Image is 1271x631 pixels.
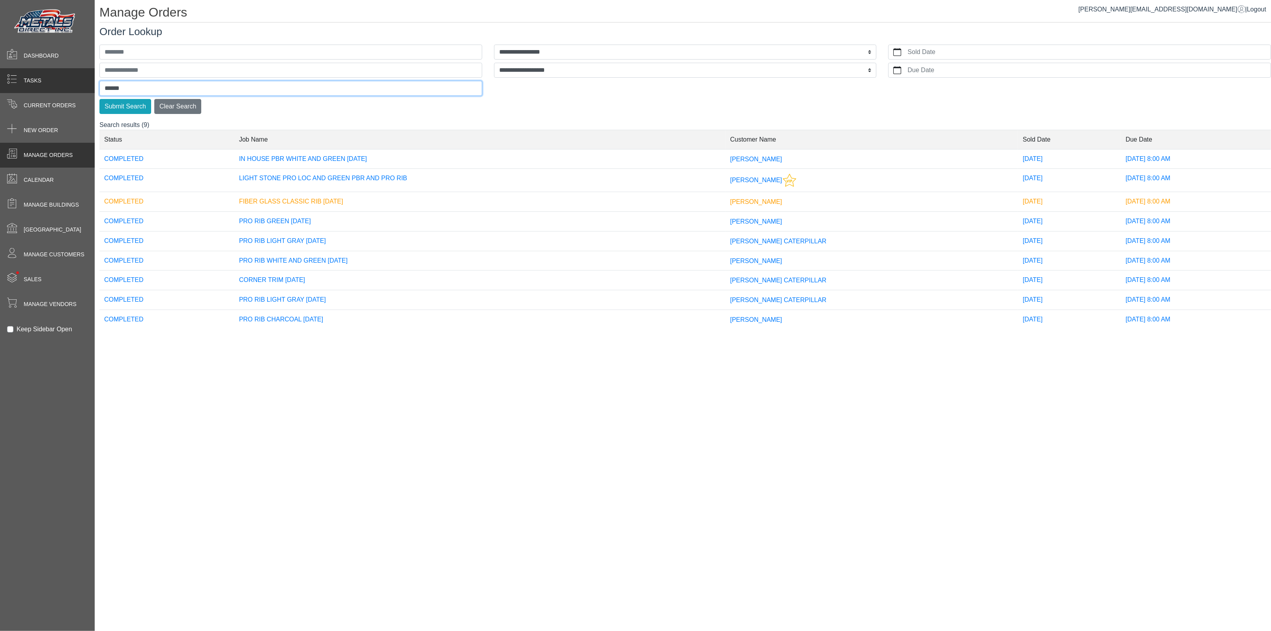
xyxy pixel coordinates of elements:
button: calendar [889,45,906,59]
td: [DATE] 8:00 AM [1121,192,1271,212]
td: [DATE] [1018,290,1121,310]
td: [DATE] [1018,169,1121,192]
label: Due Date [906,63,1271,77]
div: Search results (9) [99,120,1271,336]
td: [DATE] 8:00 AM [1121,212,1271,231]
h1: Manage Orders [99,5,1271,22]
td: Status [99,130,234,149]
td: [DATE] 8:00 AM [1121,169,1271,192]
span: Tasks [24,77,41,85]
td: [DATE] 8:00 AM [1121,271,1271,290]
td: COMPLETED [99,212,234,231]
td: COMPLETED [99,290,234,310]
td: [DATE] [1018,149,1121,169]
span: [PERSON_NAME] [730,177,782,183]
span: Manage Customers [24,250,84,259]
label: Keep Sidebar Open [17,325,72,334]
td: Customer Name [725,130,1018,149]
span: [PERSON_NAME] CATERPILLAR [730,277,826,284]
td: Sold Date [1018,130,1121,149]
td: COMPLETED [99,271,234,290]
span: [PERSON_NAME] [730,198,782,205]
span: • [7,260,28,286]
button: Clear Search [154,99,201,114]
span: [PERSON_NAME] CATERPILLAR [730,297,826,303]
td: PRO RIB CHARCOAL [DATE] [234,310,726,329]
td: IN HOUSE PBR WHITE AND GREEN [DATE] [234,149,726,169]
img: This customer should be prioritized [783,174,796,187]
td: [DATE] 8:00 AM [1121,290,1271,310]
span: [PERSON_NAME] [730,316,782,323]
span: Sales [24,275,41,284]
td: [DATE] 8:00 AM [1121,310,1271,329]
span: [PERSON_NAME] CATERPILLAR [730,238,826,245]
td: [DATE] 8:00 AM [1121,251,1271,271]
span: [GEOGRAPHIC_DATA] [24,226,81,234]
a: [PERSON_NAME][EMAIL_ADDRESS][DOMAIN_NAME] [1078,6,1245,13]
span: [PERSON_NAME] [730,257,782,264]
td: PRO RIB LIGHT GRAY [DATE] [234,231,726,251]
span: Manage Orders [24,151,73,159]
td: COMPLETED [99,231,234,251]
td: FIBER GLASS CLASSIC RIB [DATE] [234,192,726,212]
td: [DATE] [1018,310,1121,329]
td: COMPLETED [99,251,234,271]
h3: Order Lookup [99,26,1271,38]
td: LIGHT STONE PRO LOC AND GREEN PBR AND PRO RIB [234,169,726,192]
td: [DATE] [1018,251,1121,271]
td: PRO RIB GREEN [DATE] [234,212,726,231]
span: Manage Buildings [24,201,79,209]
td: COMPLETED [99,149,234,169]
label: Sold Date [906,45,1271,59]
span: Dashboard [24,52,59,60]
span: Manage Vendors [24,300,77,308]
td: [DATE] 8:00 AM [1121,231,1271,251]
span: Current Orders [24,101,76,110]
td: [DATE] [1018,231,1121,251]
td: [DATE] [1018,271,1121,290]
td: Job Name [234,130,726,149]
button: Submit Search [99,99,151,114]
span: [PERSON_NAME] [730,218,782,225]
td: [DATE] 8:00 AM [1121,149,1271,169]
img: Metals Direct Inc Logo [12,7,79,36]
td: COMPLETED [99,169,234,192]
td: Due Date [1121,130,1271,149]
svg: calendar [893,66,901,74]
span: [PERSON_NAME] [730,155,782,162]
span: Calendar [24,176,54,184]
td: COMPLETED [99,192,234,212]
div: | [1078,5,1266,14]
td: PRO RIB LIGHT GRAY [DATE] [234,290,726,310]
td: [DATE] [1018,192,1121,212]
td: CORNER TRIM [DATE] [234,271,726,290]
button: calendar [889,63,906,77]
svg: calendar [893,48,901,56]
td: COMPLETED [99,310,234,329]
span: Logout [1247,6,1266,13]
td: [DATE] [1018,212,1121,231]
td: PRO RIB WHITE AND GREEN [DATE] [234,251,726,271]
span: New Order [24,126,58,134]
